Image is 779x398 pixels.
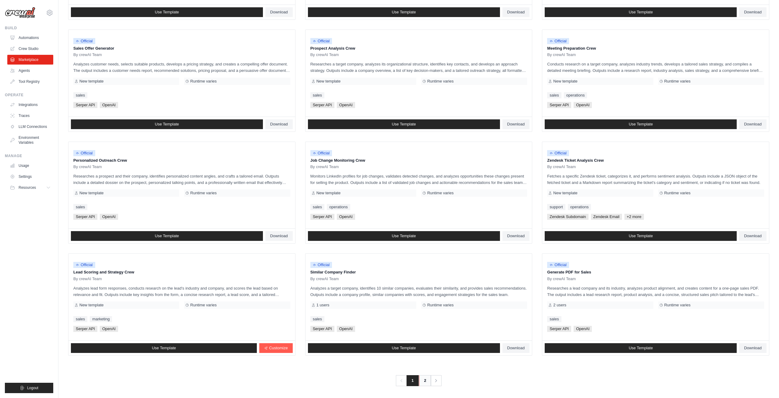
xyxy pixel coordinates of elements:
[568,204,591,210] a: operations
[73,52,102,57] span: By crewAI Team
[100,214,118,220] span: OpenAI
[19,185,36,190] span: Resources
[547,45,764,51] p: Meeting Preparation Crew
[310,214,334,220] span: Serper API
[73,316,87,322] a: sales
[316,191,341,195] span: New template
[7,100,53,110] a: Integrations
[310,316,324,322] a: sales
[316,303,330,308] span: 1 users
[190,191,217,195] span: Runtime varies
[547,204,565,210] a: support
[502,119,530,129] a: Download
[427,191,454,195] span: Runtime varies
[7,183,53,192] button: Resources
[310,92,324,98] a: sales
[744,122,762,127] span: Download
[629,10,653,15] span: Use Template
[7,111,53,121] a: Traces
[73,214,97,220] span: Serper API
[310,173,527,186] p: Monitors LinkedIn profiles for job changes, validates detected changes, and analyzes opportunitie...
[564,92,587,98] a: operations
[27,386,38,390] span: Logout
[310,157,527,164] p: Job Change Monitoring Crew
[547,316,561,322] a: sales
[79,303,103,308] span: New template
[507,122,525,127] span: Download
[7,122,53,132] a: LLM Connections
[100,102,118,108] span: OpenAI
[73,276,102,281] span: By crewAI Team
[739,7,767,17] a: Download
[507,346,525,350] span: Download
[547,102,571,108] span: Serper API
[310,326,334,332] span: Serper API
[5,26,53,30] div: Build
[664,303,691,308] span: Runtime varies
[190,79,217,84] span: Runtime varies
[7,77,53,86] a: Tool Registry
[310,262,332,268] span: Official
[629,234,653,238] span: Use Template
[739,119,767,129] a: Download
[79,191,103,195] span: New template
[79,79,103,84] span: New template
[547,269,764,275] p: Generate PDF for Sales
[547,164,576,169] span: By crewAI Team
[5,153,53,158] div: Manage
[5,383,53,393] button: Logout
[574,326,592,332] span: OpenAI
[259,343,292,353] a: Customize
[392,122,416,127] span: Use Template
[419,375,431,386] a: 2
[547,276,576,281] span: By crewAI Team
[270,122,288,127] span: Download
[310,61,527,74] p: Researches a target company, analyzes its organizational structure, identifies key contacts, and ...
[5,7,35,19] img: Logo
[73,61,290,74] p: Analyzes customer needs, selects suitable products, develops a pricing strategy, and creates a co...
[155,10,179,15] span: Use Template
[7,133,53,147] a: Environment Variables
[265,231,293,241] a: Download
[73,262,95,268] span: Official
[310,204,324,210] a: sales
[547,173,764,186] p: Fetches a specific Zendesk ticket, categorizes it, and performs sentiment analysis. Outputs inclu...
[591,214,622,220] span: Zendesk Email
[664,191,691,195] span: Runtime varies
[73,150,95,156] span: Official
[73,164,102,169] span: By crewAI Team
[310,102,334,108] span: Serper API
[155,122,179,127] span: Use Template
[71,119,263,129] a: Use Template
[744,10,762,15] span: Download
[337,326,355,332] span: OpenAI
[553,191,577,195] span: New template
[308,7,500,17] a: Use Template
[547,326,571,332] span: Serper API
[392,346,416,350] span: Use Template
[310,38,332,44] span: Official
[327,204,350,210] a: operations
[265,7,293,17] a: Download
[73,204,87,210] a: sales
[310,45,527,51] p: Prospect Analysis Crew
[337,102,355,108] span: OpenAI
[308,343,500,353] a: Use Template
[547,285,764,298] p: Researches a lead company and its industry, analyzes product alignment, and creates content for a...
[507,234,525,238] span: Download
[270,234,288,238] span: Download
[744,346,762,350] span: Download
[624,214,644,220] span: +2 more
[547,92,561,98] a: sales
[265,119,293,129] a: Download
[629,346,653,350] span: Use Template
[71,7,263,17] a: Use Template
[547,262,569,268] span: Official
[7,44,53,54] a: Crew Studio
[547,214,588,220] span: Zendesk Subdomain
[310,52,339,57] span: By crewAI Team
[90,316,112,322] a: marketing
[316,79,341,84] span: New template
[545,343,737,353] a: Use Template
[7,66,53,76] a: Agents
